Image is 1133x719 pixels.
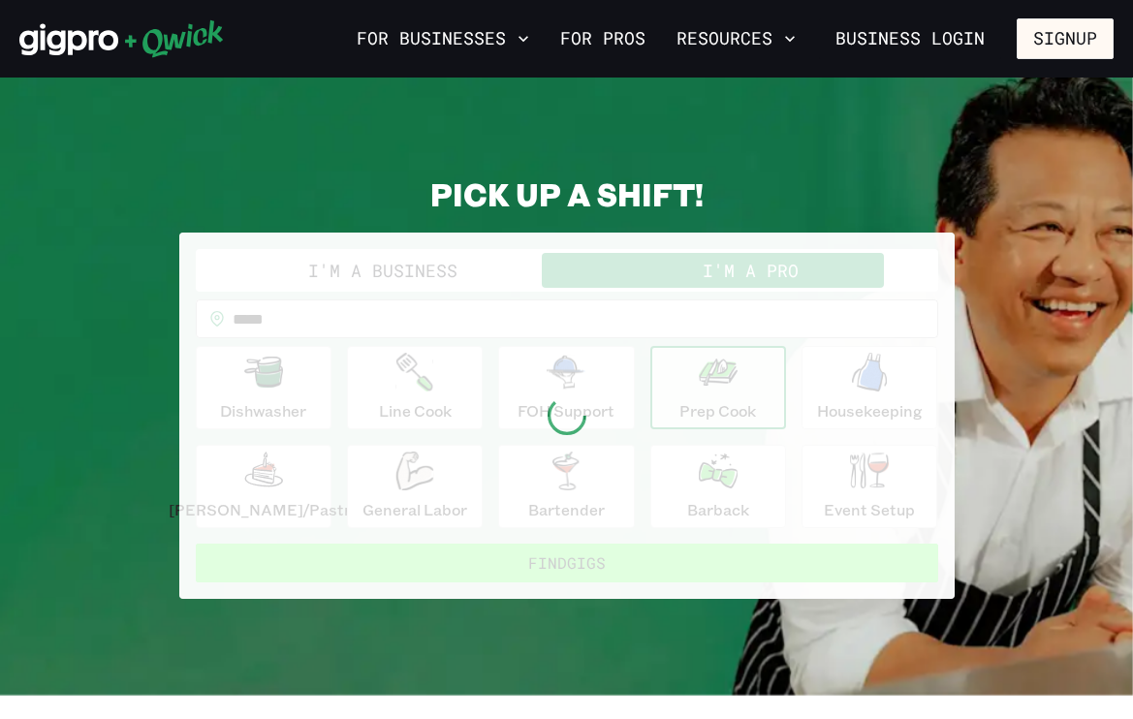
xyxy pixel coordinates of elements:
button: Signup [1017,18,1114,59]
button: Resources [669,22,803,55]
button: For Businesses [349,22,537,55]
p: [PERSON_NAME]/Pastry [169,498,359,521]
a: For Pros [552,22,653,55]
a: Business Login [819,18,1001,59]
h2: PICK UP A SHIFT! [179,174,955,213]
